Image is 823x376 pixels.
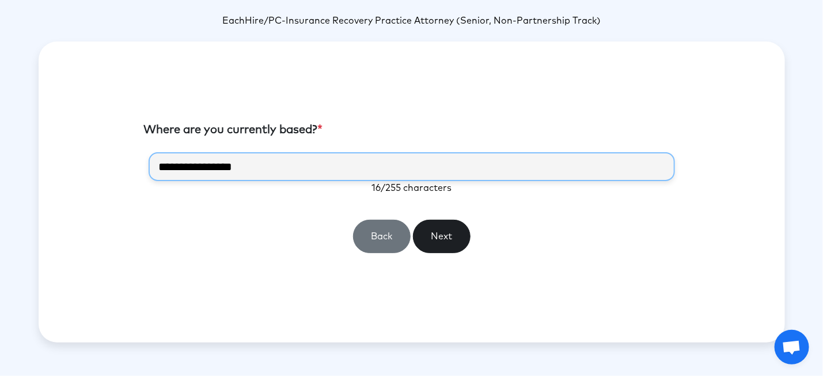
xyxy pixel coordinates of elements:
[144,121,323,138] label: Where are you currently based?
[39,14,785,28] p: -
[353,220,411,253] button: Back
[222,16,282,25] span: EachHire/PC
[149,181,675,195] p: 16/255 characters
[286,16,601,25] span: Insurance Recovery Practice Attorney (Senior, Non-Partnership Track)
[775,330,809,364] a: Open chat
[413,220,471,253] button: Next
